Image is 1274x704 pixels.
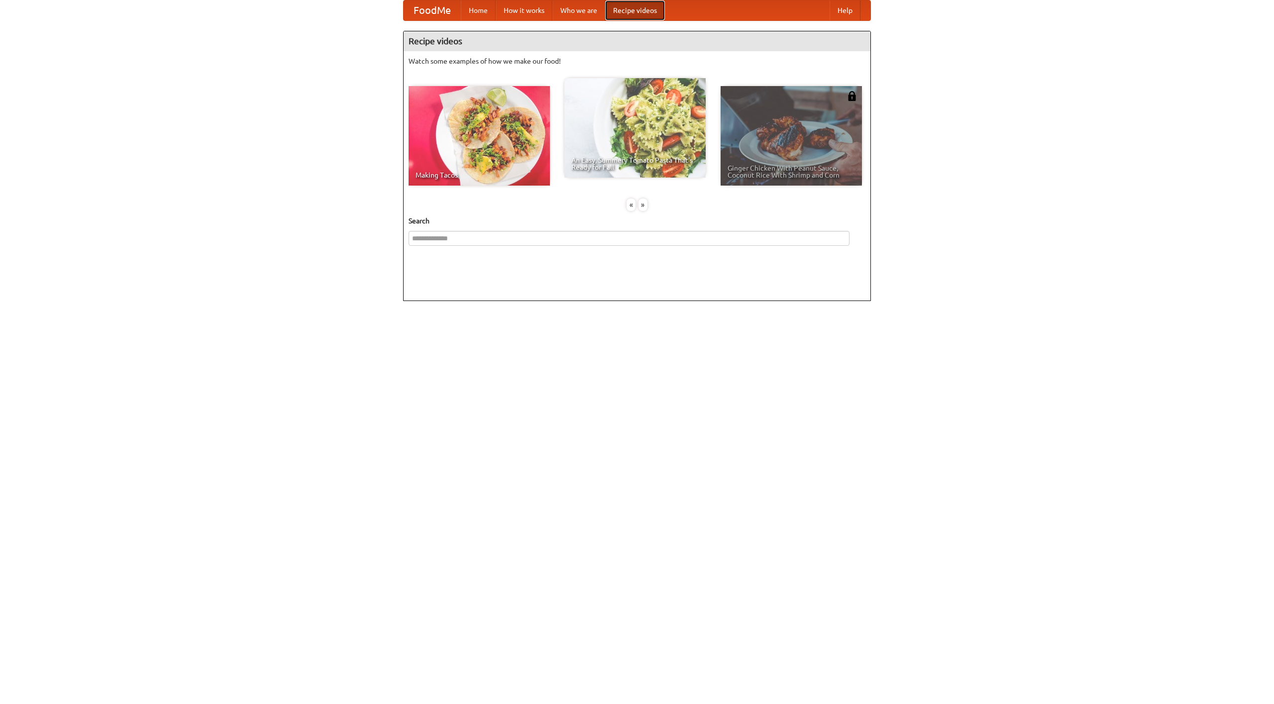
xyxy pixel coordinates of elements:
h4: Recipe videos [404,31,870,51]
div: » [638,199,647,211]
img: 483408.png [847,91,857,101]
a: Who we are [552,0,605,20]
a: FoodMe [404,0,461,20]
a: Making Tacos [409,86,550,186]
span: An Easy, Summery Tomato Pasta That's Ready for Fall [571,157,699,171]
span: Making Tacos [416,172,543,179]
a: An Easy, Summery Tomato Pasta That's Ready for Fall [564,78,706,178]
h5: Search [409,216,865,226]
a: Help [830,0,860,20]
p: Watch some examples of how we make our food! [409,56,865,66]
a: Recipe videos [605,0,665,20]
a: How it works [496,0,552,20]
div: « [627,199,636,211]
a: Home [461,0,496,20]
